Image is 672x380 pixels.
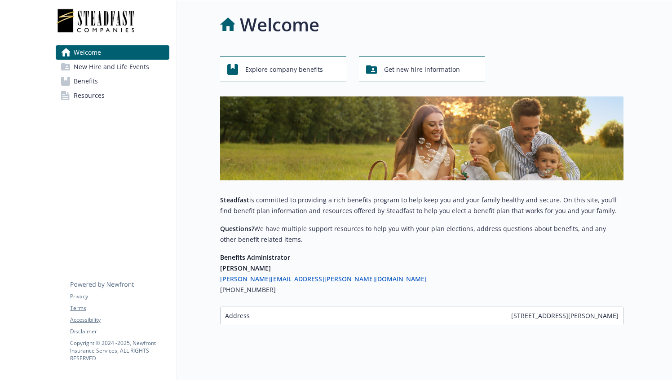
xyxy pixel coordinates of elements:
a: Accessibility [70,316,169,324]
strong: [PERSON_NAME] [220,264,271,272]
button: Explore company benefits [220,56,346,82]
p: Copyright © 2024 - 2025 , Newfront Insurance Services, ALL RIGHTS RESERVED [70,339,169,362]
h1: Welcome [240,11,319,38]
a: New Hire and Life Events [56,60,169,74]
a: Privacy [70,293,169,301]
a: Benefits [56,74,169,88]
span: Address [225,311,250,320]
span: Resources [74,88,105,103]
span: Welcome [74,45,101,60]
span: [STREET_ADDRESS][PERSON_NAME] [511,311,619,320]
span: New Hire and Life Events [74,60,149,74]
button: Get new hire information [359,56,485,82]
h6: [PHONE_NUMBER] [220,284,623,295]
strong: Steadfast [220,196,249,204]
span: Explore company benefits [245,61,323,78]
img: overview page banner [220,96,623,180]
a: Welcome [56,45,169,60]
strong: Benefits Administrator [220,253,290,262]
a: Terms [70,304,169,312]
p: is committed to providing a rich benefits program to help keep you and your family healthy and se... [220,195,623,216]
a: Resources [56,88,169,103]
a: Disclaimer [70,328,169,336]
a: [PERSON_NAME][EMAIL_ADDRESS][PERSON_NAME][DOMAIN_NAME] [220,275,427,283]
span: Benefits [74,74,98,88]
p: We have multiple support resources to help you with your plan elections, address questions about ... [220,223,623,245]
strong: Questions? [220,224,254,233]
span: Get new hire information [384,61,460,78]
